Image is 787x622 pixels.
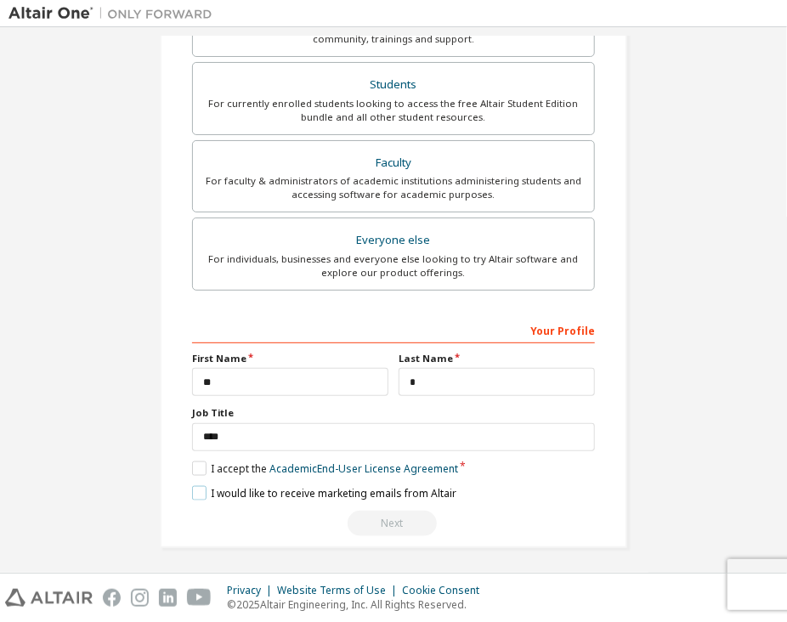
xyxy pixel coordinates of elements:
[192,406,595,420] label: Job Title
[203,229,584,252] div: Everyone else
[192,511,595,536] div: Email already exists
[203,252,584,280] div: For individuals, businesses and everyone else looking to try Altair software and explore our prod...
[5,589,93,607] img: altair_logo.svg
[103,589,121,607] img: facebook.svg
[402,584,490,597] div: Cookie Consent
[192,486,456,500] label: I would like to receive marketing emails from Altair
[203,97,584,124] div: For currently enrolled students looking to access the free Altair Student Edition bundle and all ...
[8,5,221,22] img: Altair One
[159,589,177,607] img: linkedin.svg
[203,73,584,97] div: Students
[227,597,490,612] p: © 2025 Altair Engineering, Inc. All Rights Reserved.
[192,352,388,365] label: First Name
[203,151,584,175] div: Faculty
[399,352,595,365] label: Last Name
[277,584,402,597] div: Website Terms of Use
[269,461,458,476] a: Academic End-User License Agreement
[131,589,149,607] img: instagram.svg
[192,316,595,343] div: Your Profile
[227,584,277,597] div: Privacy
[187,589,212,607] img: youtube.svg
[192,461,458,476] label: I accept the
[203,174,584,201] div: For faculty & administrators of academic institutions administering students and accessing softwa...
